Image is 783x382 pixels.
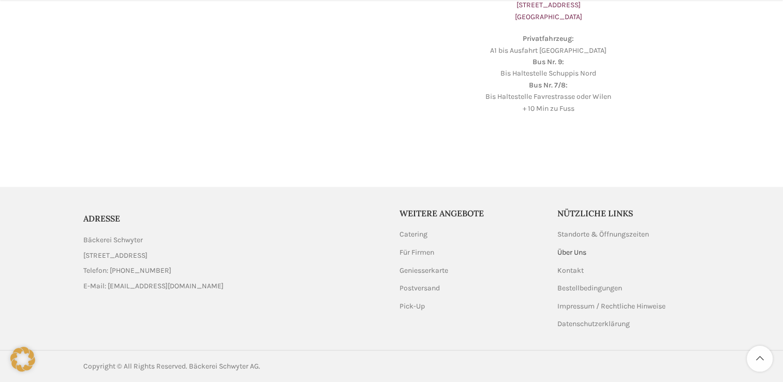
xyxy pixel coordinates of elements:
[557,247,587,258] a: Über Uns
[515,1,582,21] a: [STREET_ADDRESS][GEOGRAPHIC_DATA]
[400,208,542,219] h5: Weitere Angebote
[557,208,700,219] h5: Nützliche Links
[557,319,631,329] a: Datenschutzerklärung
[397,33,700,114] p: A1 bis Ausfahrt [GEOGRAPHIC_DATA] Bis Haltestelle Schuppis Nord Bis Haltestelle Favrestrasse oder...
[747,346,773,372] a: Scroll to top button
[557,266,585,276] a: Kontakt
[83,250,147,261] span: [STREET_ADDRESS]
[557,229,650,240] a: Standorte & Öffnungszeiten
[400,247,435,258] a: Für Firmen
[400,283,441,293] a: Postversand
[529,81,568,90] strong: Bus Nr. 7/8:
[83,281,224,292] span: E-Mail: [EMAIL_ADDRESS][DOMAIN_NAME]
[400,266,449,276] a: Geniesserkarte
[557,283,623,293] a: Bestellbedingungen
[533,57,564,66] strong: Bus Nr. 9:
[83,265,384,276] a: List item link
[83,213,120,224] span: ADRESSE
[557,301,667,312] a: Impressum / Rechtliche Hinweise
[400,301,426,312] a: Pick-Up
[83,361,387,372] div: Copyright © All Rights Reserved. Bäckerei Schwyter AG.
[400,229,429,240] a: Catering
[83,234,143,246] span: Bäckerei Schwyter
[523,34,574,43] strong: Privatfahrzeug:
